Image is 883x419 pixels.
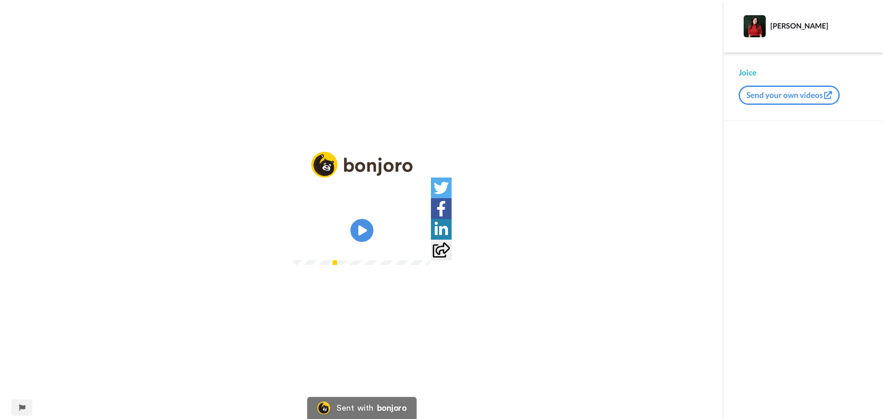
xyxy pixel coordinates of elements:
img: Profile Image [744,15,766,37]
a: Bonjoro LogoSent withbonjoro [307,397,417,419]
img: Full screen [413,243,423,252]
span: 2:49 [322,242,338,253]
div: Sent with [337,404,373,412]
div: [PERSON_NAME] [770,21,868,30]
img: Bonjoro Logo [317,402,330,414]
div: Joice [739,67,868,78]
div: bonjoro [377,404,407,412]
button: Send your own videos [739,86,840,105]
span: 0:00 [299,242,315,253]
span: / [317,242,321,253]
img: logo_full.png [311,152,413,178]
